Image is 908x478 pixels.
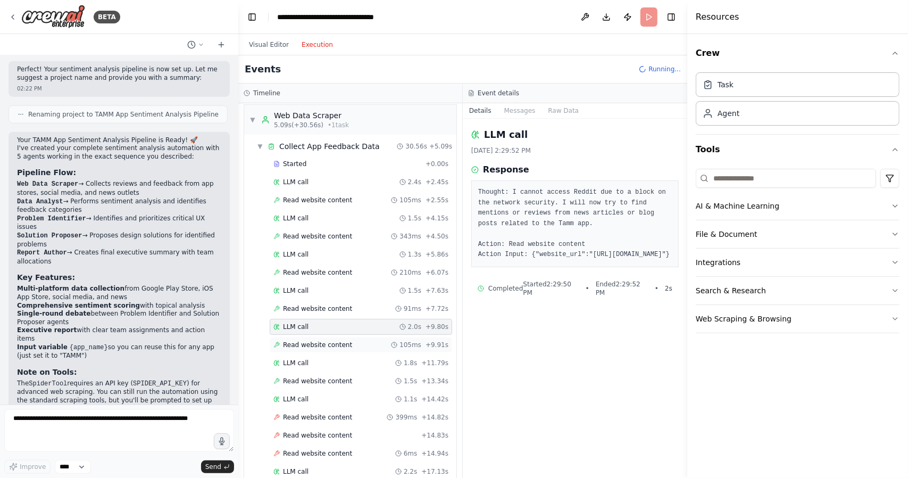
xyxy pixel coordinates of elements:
span: Read website content [283,431,352,440]
span: + 5.09s [429,142,452,151]
span: LLM call [283,467,309,476]
strong: Executive report [17,326,77,334]
div: Agent [718,108,739,119]
strong: Key Features: [17,273,75,282]
p: Perfect! Your sentiment analysis pipeline is now set up. Let me suggest a project name and provid... [17,65,221,82]
span: 2.4s [408,178,421,186]
strong: Multi-platform data collection [17,285,124,292]
button: Visual Editor [243,38,295,51]
span: Read website content [283,341,352,349]
span: 2.0s [408,323,421,331]
span: 105ms [399,341,421,349]
span: 1.3s [408,250,421,259]
button: Search & Research [696,277,899,304]
span: Read website content [283,232,352,241]
span: LLM call [283,395,309,403]
span: + 2.45s [426,178,448,186]
span: Read website content [283,413,352,422]
code: {app_name} [70,344,108,351]
button: Switch to previous chat [183,38,209,51]
code: Web Data Scraper [17,180,78,188]
span: 105ms [399,196,421,204]
li: with topical analysis [17,302,221,310]
span: + 0.00s [426,160,448,168]
span: + 13.34s [421,377,448,385]
span: + 14.83s [421,431,448,440]
div: 02:22 PM [17,85,221,93]
div: Collect App Feedback Data [279,141,380,152]
li: → Creates final executive summary with team allocations [17,249,221,266]
span: 5.09s (+30.56s) [274,121,323,129]
button: Details [463,103,498,118]
span: ▼ [257,142,263,151]
h4: Resources [696,11,739,23]
button: Hide right sidebar [664,10,679,24]
span: Read website content [283,377,352,385]
div: Task [718,79,734,90]
span: Renaming project to TAMM App Sentiment Analysis Pipeline [28,110,219,119]
span: 2 s [665,284,672,293]
li: → Collects reviews and feedback from app stores, social media, and news outlets [17,180,221,197]
span: + 6.07s [426,268,448,277]
span: • 1 task [328,121,349,129]
pre: Thought: I cannot access Reddit due to a block on the network security. I will now try to find me... [478,187,672,260]
span: • [586,284,589,293]
strong: Pipeline Flow: [17,168,76,177]
span: + 11.79s [421,359,448,367]
span: + 14.94s [421,449,448,458]
span: + 9.91s [426,341,448,349]
span: + 5.86s [426,250,448,259]
span: 1.5s [408,286,421,295]
button: Web Scraping & Browsing [696,305,899,333]
div: Web Data Scraper [274,110,349,121]
div: Tools [696,164,899,342]
nav: breadcrumb [277,12,397,22]
h3: Timeline [253,89,280,97]
button: Tools [696,135,899,164]
span: 30.56s [405,142,427,151]
span: Completed [488,284,523,293]
code: Data Analyst [17,198,63,205]
button: Hide left sidebar [245,10,260,24]
strong: Note on Tools: [17,368,77,376]
span: + 14.82s [421,413,448,422]
button: Messages [498,103,542,118]
span: Improve [20,463,46,471]
span: + 14.42s [421,395,448,403]
span: Read website content [283,196,352,204]
strong: Comprehensive sentiment scoring [17,302,140,309]
span: LLM call [283,250,309,259]
code: SPIDER_API_KEY [133,380,187,388]
span: Running... [648,65,681,73]
code: Report Author [17,249,67,257]
strong: Single-round debate [17,310,90,317]
img: Logo [21,5,85,29]
code: Problem Identifier [17,215,86,222]
span: 1.1s [404,395,417,403]
button: Start a new chat [213,38,230,51]
span: ▼ [249,116,256,124]
h2: Your TAMM App Sentiment Analysis Pipeline is Ready! 🚀 [17,136,221,145]
span: 343ms [399,232,421,241]
span: 210ms [399,268,421,277]
button: Send [201,460,234,473]
span: + 4.15s [426,214,448,222]
li: so you can reuse this for any app (just set it to "TAMM") [17,343,221,360]
strong: Input variable [17,343,68,351]
span: + 2.55s [426,196,448,204]
button: Raw Data [542,103,585,118]
button: Integrations [696,249,899,276]
span: Read website content [283,449,352,458]
span: Ended 2:29:52 PM [596,280,648,297]
li: from Google Play Store, iOS App Store, social media, and news [17,285,221,301]
span: 6ms [404,449,418,458]
h2: Events [245,62,281,77]
span: • [655,284,659,293]
span: Started [283,160,306,168]
button: Crew [696,38,899,68]
div: Crew [696,68,899,134]
span: Started 2:29:50 PM [523,280,579,297]
h3: Event details [478,89,519,97]
span: 1.8s [404,359,417,367]
div: [DATE] 2:29:52 PM [471,146,679,155]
